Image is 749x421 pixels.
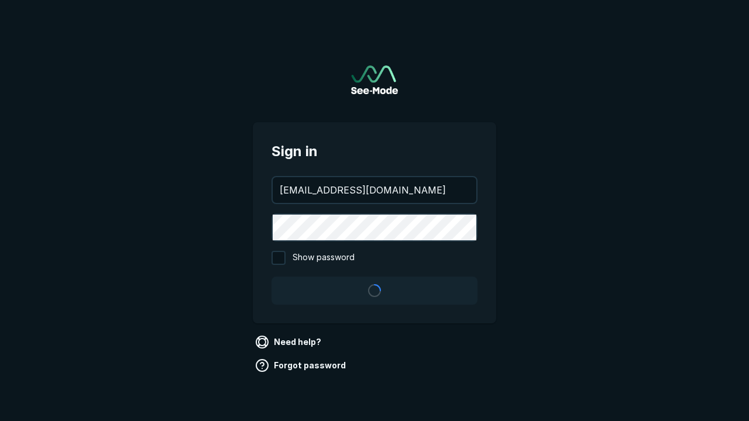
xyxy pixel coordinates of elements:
img: See-Mode Logo [351,65,398,94]
a: Forgot password [253,356,351,375]
a: Go to sign in [351,65,398,94]
span: Show password [293,251,355,265]
a: Need help? [253,333,326,351]
input: your@email.com [273,177,476,203]
span: Sign in [272,141,477,162]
